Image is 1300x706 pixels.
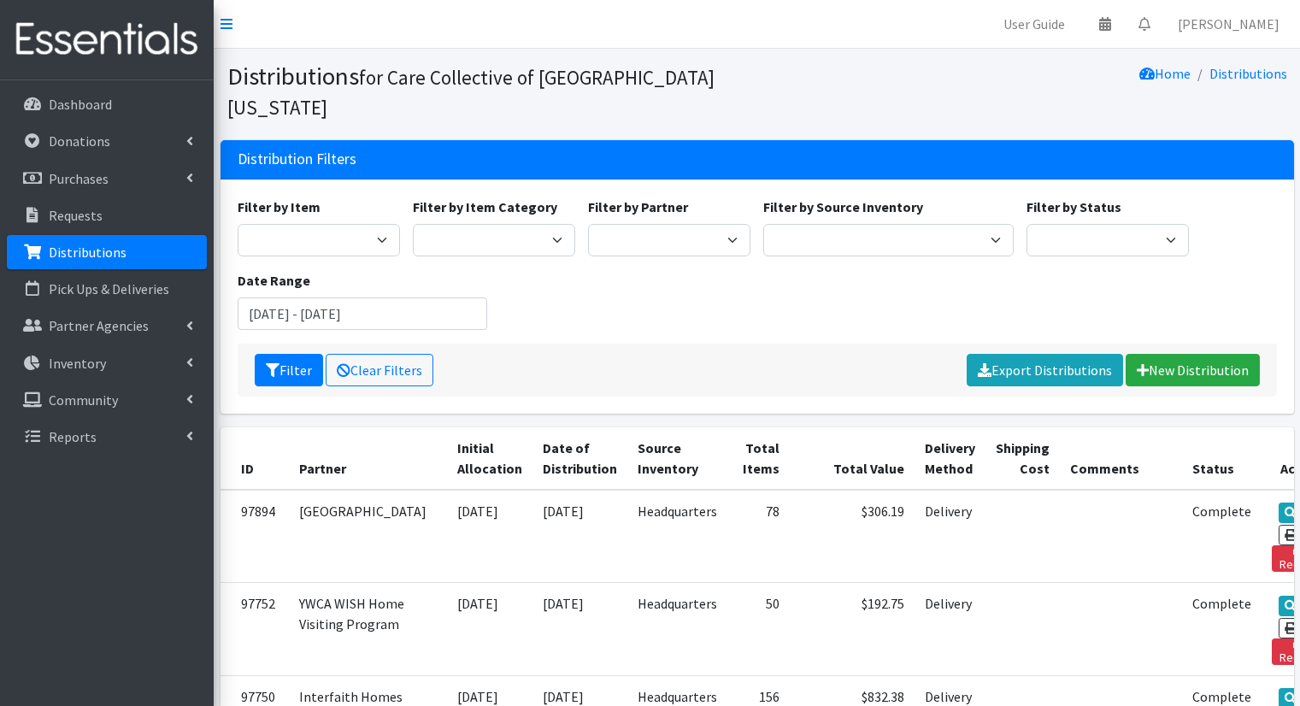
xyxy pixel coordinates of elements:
a: Community [7,383,207,417]
label: Filter by Item Category [413,197,557,217]
a: Donations [7,124,207,158]
a: User Guide [990,7,1079,41]
td: $306.19 [790,490,915,583]
label: Date Range [238,270,310,291]
th: Partner [289,427,447,490]
a: Home [1139,65,1191,82]
p: Community [49,391,118,409]
td: Delivery [915,490,985,583]
p: Purchases [49,170,109,187]
a: Export Distributions [967,354,1123,386]
label: Filter by Source Inventory [763,197,923,217]
th: Date of Distribution [532,427,627,490]
p: Pick Ups & Deliveries [49,280,169,297]
a: Distributions [7,235,207,269]
a: Partner Agencies [7,309,207,343]
th: Delivery Method [915,427,985,490]
th: ID [221,427,289,490]
a: Inventory [7,346,207,380]
a: Reports [7,420,207,454]
button: Filter [255,354,323,386]
th: Comments [1060,427,1182,490]
a: Requests [7,198,207,232]
td: Headquarters [627,583,727,675]
td: 97752 [221,583,289,675]
input: January 1, 2011 - December 31, 2011 [238,297,488,330]
small: for Care Collective of [GEOGRAPHIC_DATA][US_STATE] [227,65,715,120]
td: Complete [1182,583,1262,675]
p: Distributions [49,244,126,261]
td: 50 [727,583,790,675]
label: Filter by Status [1026,197,1121,217]
td: Delivery [915,583,985,675]
p: Donations [49,132,110,150]
td: Complete [1182,490,1262,583]
label: Filter by Partner [588,197,688,217]
p: Reports [49,428,97,445]
label: Filter by Item [238,197,321,217]
a: [PERSON_NAME] [1164,7,1293,41]
th: Status [1182,427,1262,490]
td: YWCA WISH Home Visiting Program [289,583,447,675]
td: [DATE] [532,490,627,583]
td: [DATE] [447,583,532,675]
h1: Distributions [227,62,751,121]
td: 78 [727,490,790,583]
a: New Distribution [1126,354,1260,386]
td: [GEOGRAPHIC_DATA] [289,490,447,583]
th: Shipping Cost [985,427,1060,490]
td: [DATE] [532,583,627,675]
td: Headquarters [627,490,727,583]
th: Total Value [790,427,915,490]
a: Distributions [1209,65,1287,82]
h3: Distribution Filters [238,150,356,168]
td: [DATE] [447,490,532,583]
p: Inventory [49,355,106,372]
td: $192.75 [790,583,915,675]
a: Dashboard [7,87,207,121]
img: HumanEssentials [7,11,207,68]
th: Total Items [727,427,790,490]
p: Requests [49,207,103,224]
a: Clear Filters [326,354,433,386]
a: Pick Ups & Deliveries [7,272,207,306]
th: Source Inventory [627,427,727,490]
th: Initial Allocation [447,427,532,490]
p: Partner Agencies [49,317,149,334]
p: Dashboard [49,96,112,113]
a: Purchases [7,162,207,196]
td: 97894 [221,490,289,583]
